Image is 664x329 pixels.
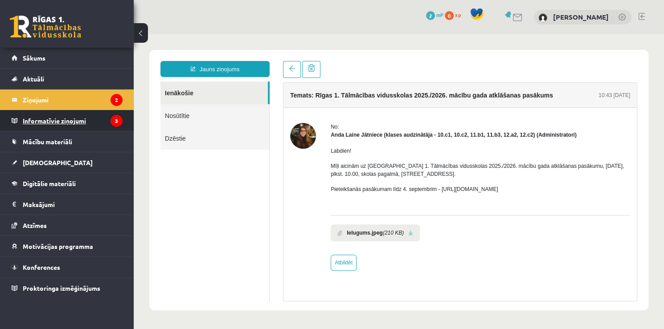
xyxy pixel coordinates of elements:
[23,263,60,271] span: Konferences
[436,11,443,18] span: mP
[12,215,123,236] a: Atzīmes
[156,89,182,114] img: Anda Laine Jātniece (klases audzinātāja - 10.c1, 10.c2, 11.b1, 11.b3, 12.a2, 12.c2)
[27,47,134,70] a: Ienākošie
[12,89,123,110] a: Ziņojumi2
[23,242,93,250] span: Motivācijas programma
[12,236,123,256] a: Motivācijas programma
[12,110,123,131] a: Informatīvie ziņojumi3
[23,284,100,292] span: Proktoringa izmēģinājums
[12,194,123,215] a: Maksājumi
[23,138,72,146] span: Mācību materiāli
[12,152,123,173] a: [DEMOGRAPHIC_DATA]
[12,278,123,298] a: Proktoringa izmēģinājums
[455,11,461,18] span: xp
[445,11,465,18] a: 0 xp
[23,110,123,131] legend: Informatīvie ziņojumi
[426,11,443,18] a: 2 mP
[23,179,76,187] span: Digitālie materiāli
[197,128,496,144] p: Mīļi aicinām uz [GEOGRAPHIC_DATA] 1. Tālmācības vidusskolas 2025./2026. mācību gada atklāšanas pa...
[23,158,93,167] span: [DEMOGRAPHIC_DATA]
[465,57,496,65] div: 10:43 [DATE]
[27,70,135,93] a: Nosūtītie
[12,69,123,89] a: Aktuāli
[111,94,123,106] i: 2
[553,12,609,21] a: [PERSON_NAME]
[249,195,270,203] i: (210 KB)
[12,48,123,68] a: Sākums
[445,11,454,20] span: 0
[538,13,547,22] img: Aleksejs Hivričs
[12,131,123,152] a: Mācību materiāli
[23,194,123,215] legend: Maksājumi
[197,89,496,97] div: No:
[23,221,47,229] span: Atzīmes
[12,257,123,277] a: Konferences
[197,220,223,236] a: Atbildēt
[426,11,435,20] span: 2
[12,173,123,194] a: Digitālie materiāli
[27,93,135,115] a: Dzēstie
[23,75,44,83] span: Aktuāli
[213,195,249,203] b: Ielugums.jpeg
[197,151,496,159] p: Pieteikšanās pasākumam līdz 4. septembrim - [URL][DOMAIN_NAME]
[156,57,419,65] h4: Temats: Rīgas 1. Tālmācības vidusskolas 2025./2026. mācību gada atklāšanas pasākums
[27,27,136,43] a: Jauns ziņojums
[10,16,81,38] a: Rīgas 1. Tālmācības vidusskola
[197,113,496,121] p: Labdien!
[197,97,443,104] strong: Anda Laine Jātniece (klases audzinātāja - 10.c1, 10.c2, 11.b1, 11.b3, 12.a2, 12.c2) (Administratori)
[23,89,123,110] legend: Ziņojumi
[23,54,45,62] span: Sākums
[111,115,123,127] i: 3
